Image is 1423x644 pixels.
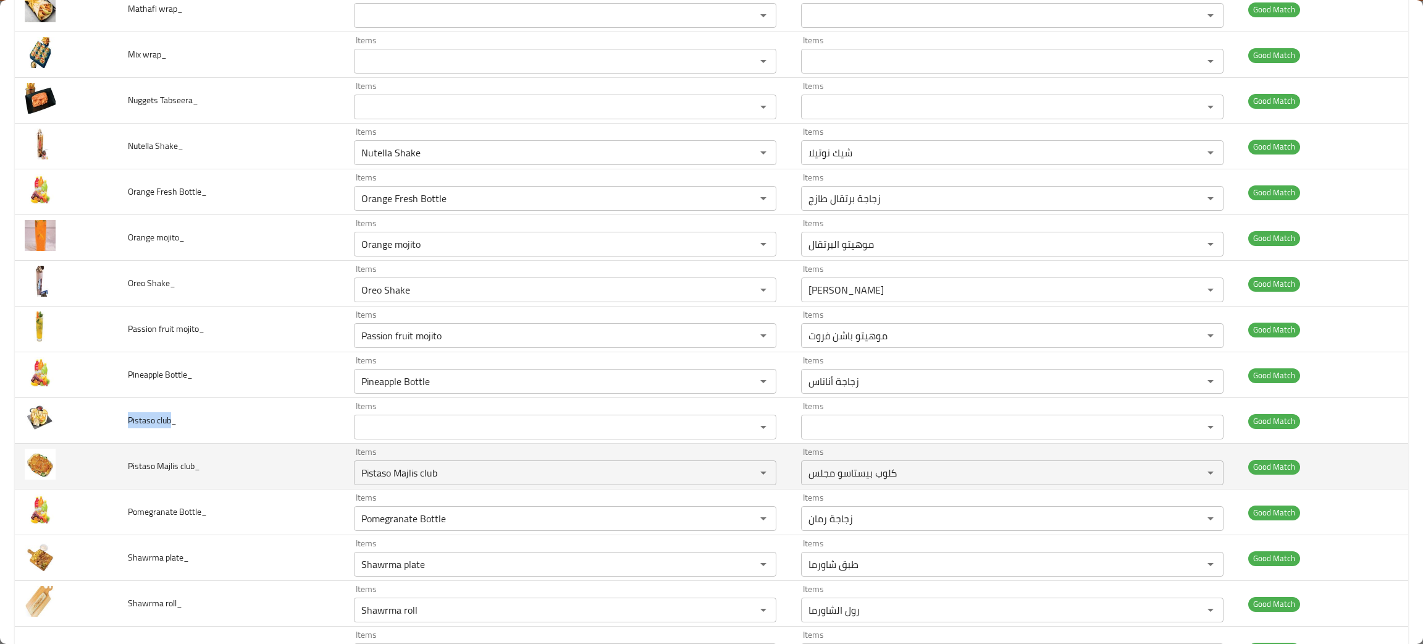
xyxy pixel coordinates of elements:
button: Open [1202,98,1219,116]
button: Open [755,418,772,436]
button: Open [1202,53,1219,70]
img: Shawrma plate_ [25,540,56,571]
span: Good Match [1248,231,1300,245]
button: Open [755,98,772,116]
img: Pineapple Bottle_ [25,357,56,388]
span: Good Match [1248,368,1300,383]
button: Open [755,190,772,207]
button: Open [755,144,772,161]
img: Pomegranate Bottle_ [25,494,56,525]
img: Nuggets Tabseera_ [25,83,56,114]
span: Oreo Shake_ [128,275,175,291]
button: Open [1202,190,1219,207]
span: Shawrma roll_ [128,595,182,611]
button: Open [755,235,772,253]
span: Pistaso Majlis club_ [128,458,200,474]
span: Nuggets Tabseera_ [128,92,198,108]
button: Open [755,556,772,573]
span: Good Match [1248,185,1300,200]
span: Orange Fresh Bottle_ [128,184,207,200]
img: Orange Fresh Bottle_ [25,174,56,205]
span: Nutella Shake_ [128,138,183,154]
span: Good Match [1248,460,1300,474]
button: Open [1202,510,1219,527]
button: Open [755,327,772,344]
button: Open [755,53,772,70]
button: Open [1202,144,1219,161]
img: Orange mojito_ [25,220,56,251]
button: Open [1202,7,1219,24]
button: Open [1202,235,1219,253]
span: Good Match [1248,597,1300,611]
button: Open [755,601,772,619]
button: Open [755,510,772,527]
img: Pistaso Majlis club_ [25,449,56,480]
button: Open [1202,601,1219,619]
span: Good Match [1248,551,1300,566]
span: Pomegranate Bottle_ [128,504,207,520]
button: Open [755,7,772,24]
button: Open [1202,281,1219,299]
span: Good Match [1248,323,1300,337]
button: Open [1202,373,1219,390]
span: Good Match [1248,2,1300,17]
span: Good Match [1248,140,1300,154]
span: Shawrma plate_ [128,549,189,566]
button: Open [755,373,772,390]
span: Mix wrap_ [128,46,167,62]
button: Open [1202,556,1219,573]
button: Open [1202,464,1219,481]
span: Orange mojito_ [128,229,185,245]
img: Nutella Shake_ [25,129,56,159]
button: Open [1202,418,1219,436]
img: Mix wrap_ [25,37,56,68]
span: Passion fruit mojito_ [128,321,204,337]
span: Good Match [1248,506,1300,520]
img: Pistaso club_ [25,403,56,434]
span: Good Match [1248,48,1300,62]
span: Good Match [1248,94,1300,108]
button: Open [755,464,772,481]
span: Mathafi wrap_ [128,1,183,17]
img: Oreo Shake_ [25,266,56,297]
span: Pineapple Bottle_ [128,366,193,383]
span: Pistaso club_ [128,412,177,428]
button: Open [1202,327,1219,344]
span: Good Match [1248,414,1300,428]
button: Open [755,281,772,299]
img: Shawrma roll_ [25,586,56,617]
img: Passion fruit mojito_ [25,311,56,342]
span: Good Match [1248,277,1300,291]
